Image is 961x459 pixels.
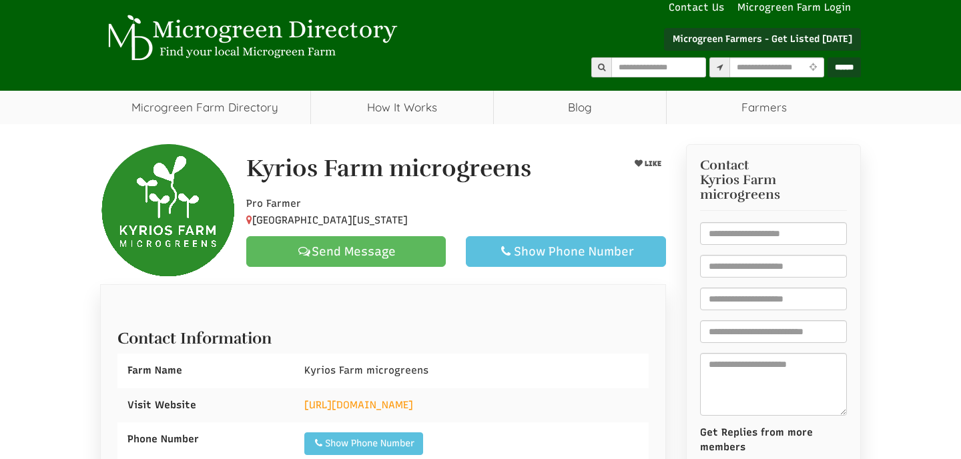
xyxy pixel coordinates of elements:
div: Show Phone Number [313,437,414,450]
button: LIKE [629,155,665,172]
img: Microgreen Directory [100,15,400,61]
a: Contact Us [662,1,731,15]
a: Microgreen Farmers - Get Listed [DATE] [664,28,861,51]
a: How It Works [311,91,493,124]
ul: Profile Tabs [100,284,666,285]
span: Pro Farmer [246,197,301,209]
span: Farmers [667,91,861,124]
h3: Contact [700,158,848,202]
div: Show Phone Number [477,244,654,260]
div: Farm Name [117,354,294,388]
span: [GEOGRAPHIC_DATA][US_STATE] [246,214,408,226]
a: Microgreen Farm Directory [100,91,310,124]
a: Microgreen Farm Login [737,1,858,15]
h2: Contact Information [117,323,649,347]
img: Contact Kyrios Farm microgreens [101,144,235,278]
a: Blog [494,91,667,124]
i: Use Current Location [806,63,820,72]
span: Kyrios Farm microgreens [304,364,428,376]
a: Send Message [246,236,446,267]
a: [URL][DOMAIN_NAME] [304,399,413,411]
div: Phone Number [117,422,294,456]
div: Visit Website [117,388,294,422]
span: Kyrios Farm microgreens [700,173,848,202]
span: LIKE [642,159,661,168]
label: Get Replies from more members [700,426,848,454]
h1: Kyrios Farm microgreens [246,155,531,182]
